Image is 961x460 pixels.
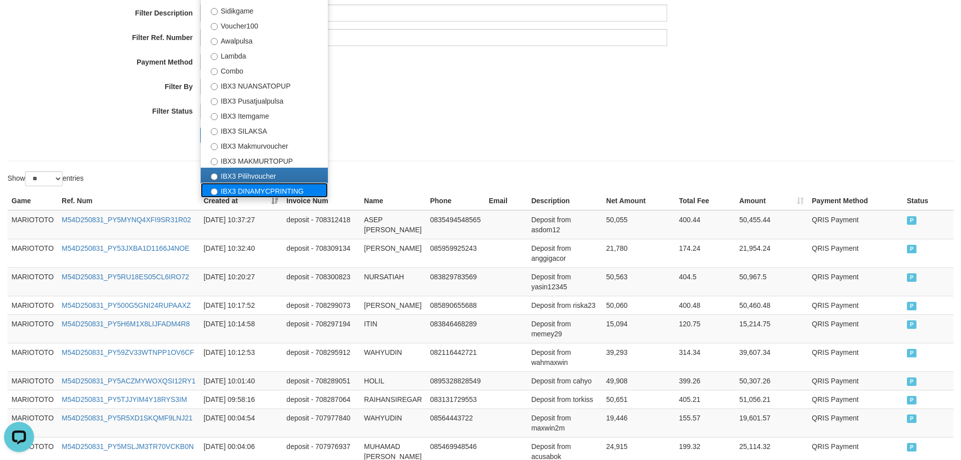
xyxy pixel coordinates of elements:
td: 174.24 [675,239,735,267]
td: QRIS Payment [808,408,903,437]
label: IBX3 SILAKSA [201,123,328,138]
td: Deposit from asdom12 [527,210,602,239]
input: Lambda [211,53,218,60]
th: Name [360,192,426,210]
td: 083829783569 [426,267,485,296]
th: Email [485,192,527,210]
td: 19,601.57 [735,408,808,437]
a: M54D250831_PY5ACZMYWOXQSI12RY1 [62,377,195,385]
span: PAID [907,443,917,451]
td: HOLIL [360,371,426,390]
input: IBX3 Itemgame [211,113,218,120]
td: 085959925243 [426,239,485,267]
td: 08564443722 [426,408,485,437]
label: IBX3 Itemgame [201,108,328,123]
td: [DATE] 09:58:16 [200,390,283,408]
td: QRIS Payment [808,314,903,343]
label: IBX3 MAKMURTOPUP [201,153,328,168]
select: Showentries [25,171,63,186]
td: 15,214.75 [735,314,808,343]
td: RAIHANSIREGAR [360,390,426,408]
th: Ref. Num [58,192,199,210]
input: IBX3 SILAKSA [211,128,218,135]
input: Awalpulsa [211,38,218,45]
label: Voucher100 [201,18,328,33]
td: MARIOTOTO [8,371,58,390]
td: 50,055 [602,210,675,239]
td: [DATE] 10:37:27 [200,210,283,239]
td: QRIS Payment [808,210,903,239]
td: WAHYUDIN [360,408,426,437]
td: MARIOTOTO [8,314,58,343]
a: M54D250831_PY5TJJYIM4Y18RYS3IM [62,395,187,403]
td: 50,967.5 [735,267,808,296]
input: IBX3 Pilihvoucher [211,173,218,180]
td: 50,455.44 [735,210,808,239]
a: M54D250831_PY5MSLJM3TR70VCKB0N [62,442,194,450]
label: Show entries [8,171,84,186]
td: deposit - 708297194 [282,314,360,343]
th: Description [527,192,602,210]
td: 120.75 [675,314,735,343]
td: 400.48 [675,296,735,314]
td: deposit - 708300823 [282,267,360,296]
td: Deposit from riska23 [527,296,602,314]
td: 21,954.24 [735,239,808,267]
th: Payment Method [808,192,903,210]
td: deposit - 708309134 [282,239,360,267]
span: PAID [907,396,917,404]
a: M54D250831_PY5MYNQ4XFI9SR31R02 [62,216,191,224]
span: PAID [907,349,917,357]
th: Status [903,192,953,210]
td: [DATE] 10:14:58 [200,314,283,343]
label: Lambda [201,48,328,63]
span: PAID [907,377,917,386]
td: deposit - 708287064 [282,390,360,408]
input: Sidikgame [211,8,218,15]
td: deposit - 708299073 [282,296,360,314]
td: MARIOTOTO [8,390,58,408]
td: 50,060 [602,296,675,314]
td: [DATE] 00:04:54 [200,408,283,437]
th: Created at: activate to sort column ascending [200,192,283,210]
td: [DATE] 10:01:40 [200,371,283,390]
td: 50,307.26 [735,371,808,390]
label: Sidikgame [201,3,328,18]
a: M54D250831_PY500G5GNI24RUPAAXZ [62,301,191,309]
td: ITIN [360,314,426,343]
td: deposit - 708289051 [282,371,360,390]
input: IBX3 DINAMYCPRINTING [211,188,218,195]
td: deposit - 707977840 [282,408,360,437]
td: 405.21 [675,390,735,408]
td: [DATE] 10:17:52 [200,296,283,314]
th: Amount: activate to sort column ascending [735,192,808,210]
td: Deposit from yasin12345 [527,267,602,296]
a: M54D250831_PY5H6M1X8LIJFADM4R8 [62,320,190,328]
th: Invoice Num [282,192,360,210]
span: PAID [907,216,917,225]
td: [PERSON_NAME] [360,239,426,267]
input: IBX3 Pusatjualpulsa [211,98,218,105]
span: PAID [907,320,917,329]
td: [DATE] 10:12:53 [200,343,283,371]
span: PAID [907,245,917,253]
td: MARIOTOTO [8,408,58,437]
td: 21,780 [602,239,675,267]
input: Voucher100 [211,23,218,30]
td: ASEP [PERSON_NAME] [360,210,426,239]
td: 314.34 [675,343,735,371]
label: IBX3 NUANSATOPUP [201,78,328,93]
td: 39,293 [602,343,675,371]
td: 50,651 [602,390,675,408]
input: IBX3 MAKMURTOPUP [211,158,218,165]
label: IBX3 Makmurvoucher [201,138,328,153]
td: QRIS Payment [808,390,903,408]
td: 0835494548565 [426,210,485,239]
td: QRIS Payment [808,239,903,267]
td: Deposit from memey29 [527,314,602,343]
td: QRIS Payment [808,343,903,371]
td: WAHYUDIN [360,343,426,371]
td: 51,056.21 [735,390,808,408]
td: 19,446 [602,408,675,437]
label: Combo [201,63,328,78]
